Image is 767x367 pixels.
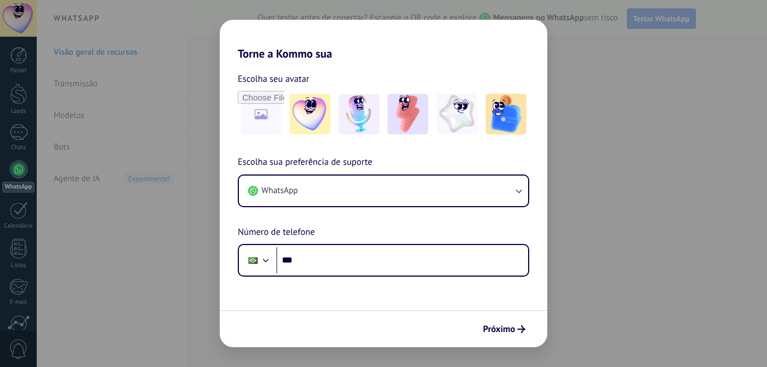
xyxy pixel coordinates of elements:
img: -1.jpeg [290,94,330,134]
div: Brazil: + 55 [242,248,264,272]
span: Próximo [483,325,515,333]
span: WhatsApp [262,185,298,196]
span: Número de telefone [238,225,315,240]
img: -3.jpeg [387,94,428,134]
span: Escolha sua preferência de suporte [238,155,372,170]
span: Escolha seu avatar [238,72,310,86]
button: WhatsApp [239,176,528,206]
img: -4.jpeg [437,94,477,134]
img: -5.jpeg [486,94,526,134]
img: -2.jpeg [339,94,380,134]
h2: Torne a Kommo sua [220,20,547,60]
button: Próximo [478,320,530,339]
